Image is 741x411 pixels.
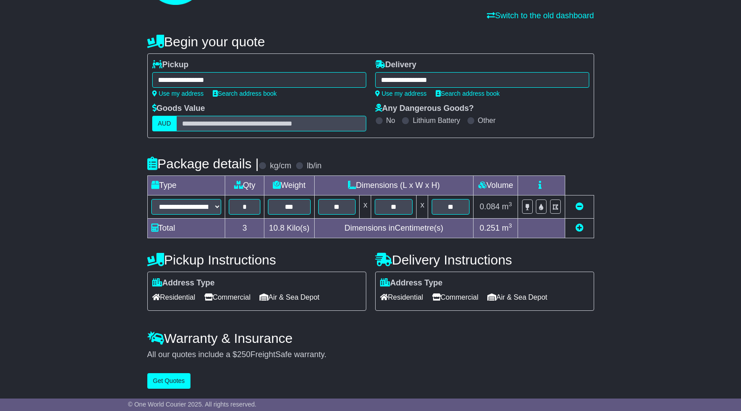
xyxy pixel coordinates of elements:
td: Dimensions (L x W x H) [314,176,474,195]
span: © One World Courier 2025. All rights reserved. [128,401,257,408]
h4: Delivery Instructions [375,252,594,267]
td: Total [147,219,225,238]
div: All our quotes include a $ FreightSafe warranty. [147,350,594,360]
h4: Warranty & Insurance [147,331,594,346]
label: Pickup [152,60,189,70]
td: Qty [225,176,264,195]
td: Weight [264,176,314,195]
span: 10.8 [269,224,284,232]
a: Search address book [436,90,500,97]
span: 0.251 [480,224,500,232]
button: Get Quotes [147,373,191,389]
label: Lithium Battery [413,116,460,125]
td: Type [147,176,225,195]
label: AUD [152,116,177,131]
span: m [502,202,512,211]
sup: 3 [509,222,512,229]
h4: Begin your quote [147,34,594,49]
label: kg/cm [270,161,291,171]
span: 250 [237,350,251,359]
a: Remove this item [575,202,583,211]
a: Use my address [152,90,204,97]
a: Add new item [575,224,583,232]
a: Search address book [213,90,277,97]
span: Residential [380,290,423,304]
label: lb/in [307,161,321,171]
td: Kilo(s) [264,219,314,238]
a: Switch to the old dashboard [487,11,594,20]
td: x [417,195,428,219]
td: 3 [225,219,264,238]
span: Air & Sea Depot [487,290,547,304]
sup: 3 [509,201,512,208]
span: Commercial [432,290,478,304]
td: Volume [474,176,518,195]
a: Use my address [375,90,427,97]
span: Commercial [204,290,251,304]
h4: Package details | [147,156,259,171]
label: Goods Value [152,104,205,114]
label: Address Type [380,278,443,288]
label: No [386,116,395,125]
label: Any Dangerous Goods? [375,104,474,114]
span: Residential [152,290,195,304]
span: Air & Sea Depot [259,290,320,304]
h4: Pickup Instructions [147,252,366,267]
td: x [360,195,371,219]
td: Dimensions in Centimetre(s) [314,219,474,238]
label: Other [478,116,496,125]
label: Delivery [375,60,417,70]
span: m [502,224,512,232]
label: Address Type [152,278,215,288]
span: 0.084 [480,202,500,211]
